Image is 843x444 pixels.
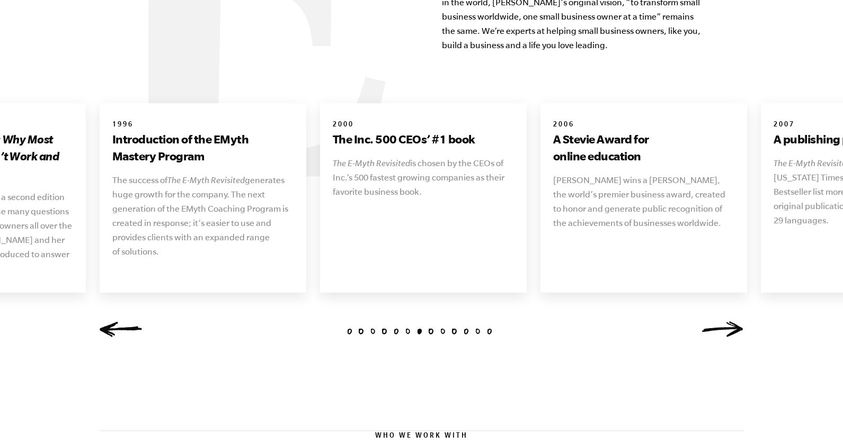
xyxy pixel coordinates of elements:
p: is chosen by the CEOs of Inc.’s 500 fastest growing companies as their favorite business book. [333,156,514,199]
h3: The Inc. 500 CEOs’ #1 book [333,131,514,148]
a: Next [702,321,744,337]
h3: Introduction of the EMyth Mastery Program [112,131,294,165]
p: The success of generates huge growth for the company. The next generation of the EMyth Coaching P... [112,173,294,259]
h3: A Stevie Award for online education [553,131,734,165]
h6: 2006 [553,120,734,131]
h6: 2000 [333,120,514,131]
i: The E-Myth Revisited [167,175,245,185]
h6: 1996 [112,120,294,131]
iframe: Chat Widget [790,393,843,444]
i: The E-Myth Revisited [333,158,410,168]
h6: Who We Work With [100,431,744,442]
p: [PERSON_NAME] wins a [PERSON_NAME], the world’s premier business award, created to honor and gene... [553,173,734,230]
a: Previous [100,321,142,337]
